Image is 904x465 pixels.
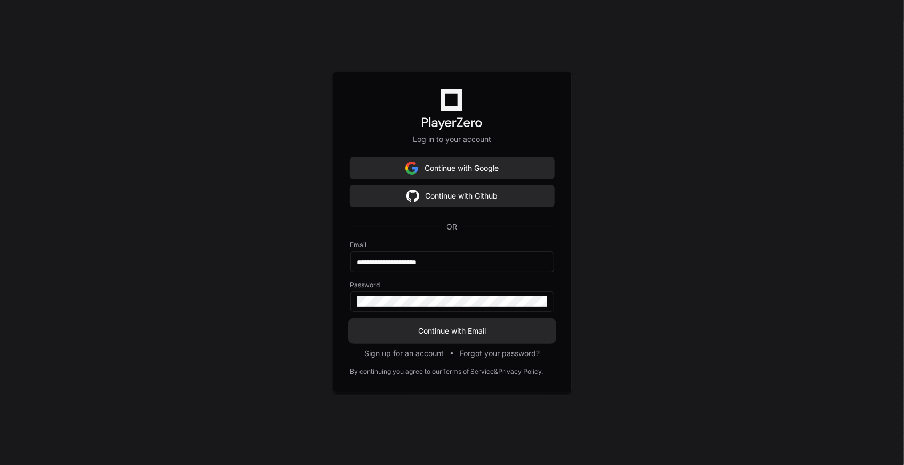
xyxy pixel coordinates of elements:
[494,367,499,376] div: &
[443,222,462,232] span: OR
[350,326,554,336] span: Continue with Email
[350,185,554,207] button: Continue with Github
[350,241,554,249] label: Email
[350,320,554,342] button: Continue with Email
[460,348,540,359] button: Forgot your password?
[350,367,443,376] div: By continuing you agree to our
[350,281,554,289] label: Password
[350,134,554,145] p: Log in to your account
[350,157,554,179] button: Continue with Google
[405,157,418,179] img: Sign in with google
[443,367,494,376] a: Terms of Service
[499,367,543,376] a: Privacy Policy.
[364,348,444,359] button: Sign up for an account
[406,185,419,207] img: Sign in with google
